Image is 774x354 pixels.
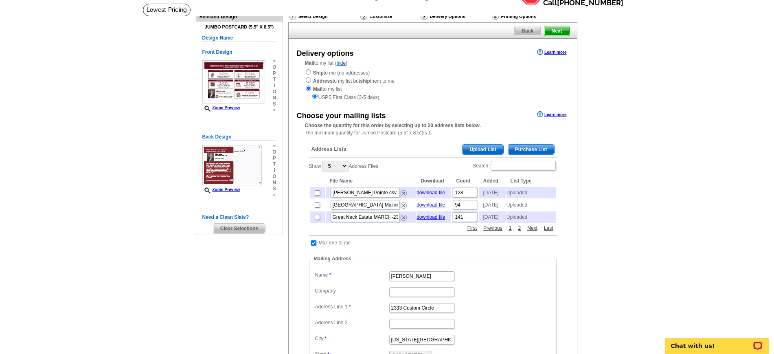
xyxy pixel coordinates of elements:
th: Count [452,176,478,186]
td: Uploaded [506,187,556,198]
td: [DATE] [479,187,505,198]
div: Selected Design [196,13,283,20]
img: delete.png [401,202,407,209]
a: Remove this list [401,189,407,194]
a: download file [417,214,445,220]
td: [DATE] [479,211,505,223]
th: Download [417,176,451,186]
label: Show Address Files [309,160,379,172]
strong: ship [360,78,370,84]
span: n [272,180,276,186]
img: Customize [360,13,367,20]
a: Zoom Preview [202,106,240,110]
a: Learn more [537,111,566,118]
span: s [272,101,276,107]
span: s [272,186,276,192]
img: delete.png [401,190,407,196]
a: Learn more [537,49,566,55]
span: » [272,192,276,198]
span: Address Lists [311,145,346,153]
h5: Back Design [202,133,276,141]
img: Printing Options & Summary [492,13,499,20]
strong: Choose the quantity for this order by selecting up to 20 address lists below. [305,123,481,128]
th: List Type [506,176,556,186]
strong: Mail [313,86,322,92]
span: » [272,107,276,113]
span: » [272,143,276,149]
strong: Mail [305,60,314,66]
span: Clear Selections [213,224,265,233]
a: Zoom Preview [202,187,240,192]
div: to my list ( ) [289,59,577,101]
div: Customize [360,12,420,20]
h4: Jumbo Postcard (5.5" x 8.5") [202,24,276,30]
span: Back [515,26,540,36]
a: download file [417,190,445,196]
a: Remove this list [401,201,407,207]
a: First [465,224,479,232]
a: Next [525,224,539,232]
a: 1 [507,224,514,232]
label: Address Line 2 [315,319,388,326]
label: Name [315,271,388,279]
label: Address Line 1 [315,303,388,310]
a: Back [514,26,541,36]
td: Uploaded [506,211,556,223]
div: Printing Options [491,12,564,20]
label: Company [315,287,388,295]
th: File Name [326,176,416,186]
img: Select Design [289,13,296,20]
span: Upload List [463,145,503,154]
strong: Ship [313,70,324,76]
span: o [272,64,276,70]
div: USPS First Class (3-5 days) [305,93,561,101]
span: Purchase List [508,145,554,154]
div: Select Design [288,12,360,22]
img: small-thumb.jpg [202,145,262,185]
span: » [272,58,276,64]
h5: Need a Clean Slate? [202,213,276,221]
strong: Address [313,78,333,84]
span: n [272,95,276,101]
span: o [272,174,276,180]
div: Delivery options [297,48,354,59]
span: o [272,149,276,155]
td: Uploaded [506,199,556,211]
span: o [272,89,276,95]
span: i [272,83,276,89]
span: i [272,167,276,174]
th: Added [479,176,505,186]
a: 2 [516,224,523,232]
legend: Mailing Address [313,255,352,262]
span: p [272,155,276,161]
h5: Front Design [202,48,276,56]
span: p [272,70,276,77]
label: City [315,335,388,342]
div: to me (no addresses) to my list but them to me to my list [305,68,561,101]
img: Delivery Options [421,13,428,20]
label: Search: [473,160,556,172]
a: download file [417,202,445,208]
img: delete.png [401,215,407,221]
span: Next [544,26,569,36]
span: t [272,77,276,83]
td: Mail one to me [318,239,351,247]
img: small-thumb.jpg [202,60,265,103]
td: [DATE] [479,199,505,211]
a: Last [542,224,555,232]
div: Delivery Options [420,12,491,22]
select: ShowAddress Files [322,161,348,171]
span: t [272,161,276,167]
div: The minimum quantity for Jumbo Postcard (5.5" x 8.5")is 1. [289,122,577,136]
a: hide [337,60,346,66]
div: Choose your mailing lists [297,110,386,121]
h5: Design Name [202,34,276,42]
input: Search: [491,161,556,171]
a: Previous [481,224,504,232]
a: Remove this list [401,213,407,219]
iframe: LiveChat chat widget [660,328,774,354]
